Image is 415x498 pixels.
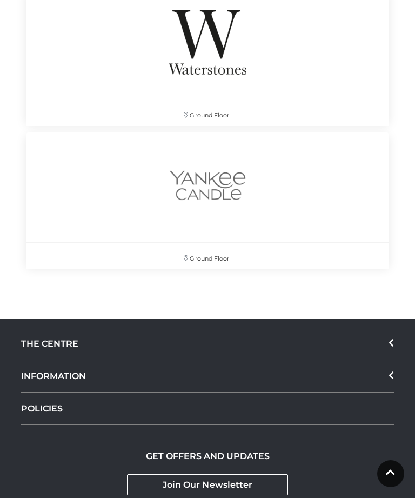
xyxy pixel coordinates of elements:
a: Join Our Newsletter [127,474,288,495]
div: INFORMATION [21,360,394,393]
p: Ground Floor [26,243,389,269]
a: POLICIES [21,393,394,425]
a: Ground Floor [21,127,394,270]
p: Ground Floor [26,99,389,126]
h2: GET OFFERS AND UPDATES [146,451,270,461]
div: THE CENTRE [21,328,394,360]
